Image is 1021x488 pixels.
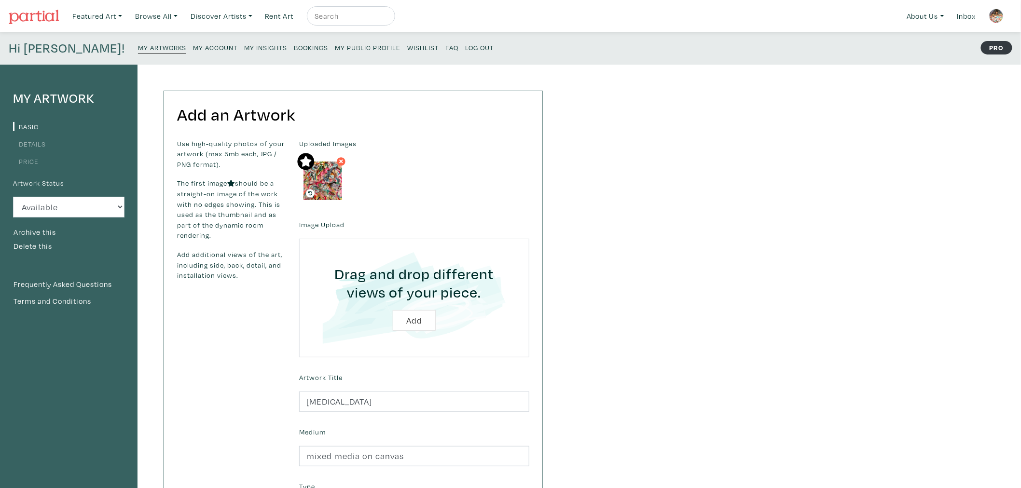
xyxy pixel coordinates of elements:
a: Inbox [953,6,980,26]
p: Add additional views of the art, including side, back, detail, and installation views. [177,249,285,281]
a: Browse All [131,6,182,26]
strong: PRO [981,41,1012,54]
small: My Public Profile [335,43,400,52]
small: My Artworks [138,43,186,52]
h4: My Artwork [13,91,124,106]
a: About Us [902,6,949,26]
small: Wishlist [407,43,439,52]
a: Log Out [465,41,494,54]
a: FAQ [445,41,458,54]
label: Artwork Title [299,372,343,383]
input: Ex. Acrylic on canvas, giclee on photo paper [299,446,529,467]
button: Delete this [13,240,53,253]
h4: Hi [PERSON_NAME]! [9,41,125,56]
p: The first image should be a straight-on image of the work with no edges showing. This is used as ... [177,178,285,241]
a: Basic [13,122,39,131]
small: Log Out [465,43,494,52]
label: Medium [299,427,326,437]
a: My Account [193,41,237,54]
a: Price [13,157,39,166]
h2: Add an Artwork [177,104,529,125]
a: Details [13,139,46,149]
a: My Insights [244,41,287,54]
img: phpThumb.php [304,162,342,200]
a: Frequently Asked Questions [13,278,124,291]
a: My Public Profile [335,41,400,54]
a: Wishlist [407,41,439,54]
a: Terms and Conditions [13,295,124,308]
a: Discover Artists [186,6,257,26]
label: Image Upload [299,219,345,230]
img: phpThumb.php [989,9,1004,23]
small: FAQ [445,43,458,52]
button: Archive this [13,226,56,239]
p: Use high-quality photos of your artwork (max 5mb each, JPG / PNG format). [177,138,285,170]
a: Featured Art [68,6,126,26]
input: Search [314,10,386,22]
small: My Account [193,43,237,52]
a: Rent Art [261,6,298,26]
small: Bookings [294,43,328,52]
label: Artwork Status [13,178,64,189]
label: Uploaded Images [299,138,529,149]
a: My Artworks [138,41,186,54]
a: Bookings [294,41,328,54]
small: My Insights [244,43,287,52]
